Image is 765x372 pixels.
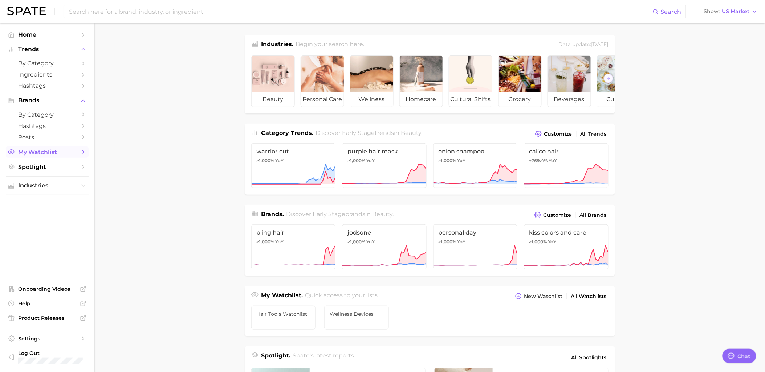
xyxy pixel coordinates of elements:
span: Help [18,300,76,307]
span: >1,000% [439,239,456,244]
a: Onboarding Videos [6,284,89,294]
button: Trends [6,44,89,55]
a: All Watchlists [569,292,609,301]
span: beverages [548,92,591,107]
a: Spotlight [6,161,89,173]
a: All Brands [578,210,609,220]
a: onion shampoo>1,000% YoY [433,143,518,188]
span: personal care [301,92,344,107]
a: by Category [6,109,89,120]
span: >1,000% [257,239,274,244]
span: YoY [457,158,466,164]
span: Onboarding Videos [18,286,76,292]
span: >1,000% [529,239,547,244]
span: All Spotlights [571,353,607,362]
button: New Watchlist [513,291,564,301]
span: Product Releases [18,315,76,321]
a: warrior cut>1,000% YoY [251,143,336,188]
span: onion shampoo [439,148,512,155]
span: Posts [18,134,76,141]
button: ShowUS Market [702,7,760,16]
span: calico hair [529,148,603,155]
span: Trends [18,46,76,53]
span: +769.4% [529,158,548,163]
span: YoY [549,158,557,164]
a: Settings [6,333,89,344]
span: >1,000% [257,158,274,163]
span: My Watchlist [18,149,76,156]
span: purple hair mask [347,148,421,155]
a: jodsone>1,000% YoY [342,224,427,269]
span: YoY [366,158,375,164]
h2: Spate's latest reports. [293,351,355,364]
span: Hashtags [18,82,76,89]
a: kiss colors and care>1,000% YoY [524,224,609,269]
a: beverages [548,55,591,107]
span: Brands . [261,211,284,218]
a: culinary [597,55,640,107]
a: wellness [350,55,394,107]
a: Hair Tools Watchlist [251,306,316,330]
span: Hair Tools Watchlist [257,311,310,317]
a: calico hair+769.4% YoY [524,143,609,188]
a: Home [6,29,89,40]
a: homecare [399,55,443,107]
div: Data update: [DATE] [559,40,609,50]
h1: Spotlight. [261,351,291,364]
span: by Category [18,111,76,118]
a: personal day>1,000% YoY [433,224,518,269]
a: purple hair mask>1,000% YoY [342,143,427,188]
a: Ingredients [6,69,89,80]
span: beauty [252,92,294,107]
span: US Market [722,9,750,13]
span: >1,000% [439,158,456,163]
a: Hashtags [6,80,89,91]
span: by Category [18,60,76,67]
span: Brands [18,97,76,104]
span: grocery [499,92,541,107]
a: My Watchlist [6,146,89,158]
a: cultural shifts [449,55,492,107]
input: Search here for a brand, industry, or ingredient [68,5,653,18]
span: YoY [366,239,375,245]
span: All Watchlists [571,293,607,299]
span: Discover Early Stage trends in . [316,129,422,136]
a: by Category [6,58,89,69]
button: Industries [6,180,89,191]
h2: Begin your search here. [296,40,364,50]
a: personal care [301,55,344,107]
span: Home [18,31,76,38]
span: YoY [457,239,466,245]
a: Log out. Currently logged in with e-mail pryan@sharkninja.com. [6,348,89,366]
span: Customize [544,212,571,218]
span: >1,000% [347,158,365,163]
span: Category Trends . [261,129,314,136]
a: Product Releases [6,313,89,323]
span: Spotlight [18,164,76,170]
h2: Quick access to your lists. [305,291,379,301]
a: beauty [251,55,295,107]
span: jodsone [347,229,421,236]
span: kiss colors and care [529,229,603,236]
span: All Trends [581,131,607,137]
span: Settings [18,335,76,342]
span: Log Out [18,350,83,356]
span: All Brands [580,212,607,218]
span: Discover Early Stage brands in . [286,211,394,218]
span: YoY [276,158,284,164]
h1: Industries. [261,40,294,50]
span: cultural shifts [449,92,492,107]
span: New Watchlist [524,293,563,299]
span: Hashtags [18,123,76,129]
span: YoY [276,239,284,245]
span: Show [704,9,720,13]
a: Help [6,298,89,309]
button: Customize [533,129,574,139]
a: Hashtags [6,120,89,132]
button: Scroll Right [604,74,613,83]
span: culinary [597,92,640,107]
a: Wellness Devices [324,306,389,330]
button: Customize [533,210,573,220]
span: Wellness Devices [330,311,383,317]
a: All Spotlights [570,351,609,364]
